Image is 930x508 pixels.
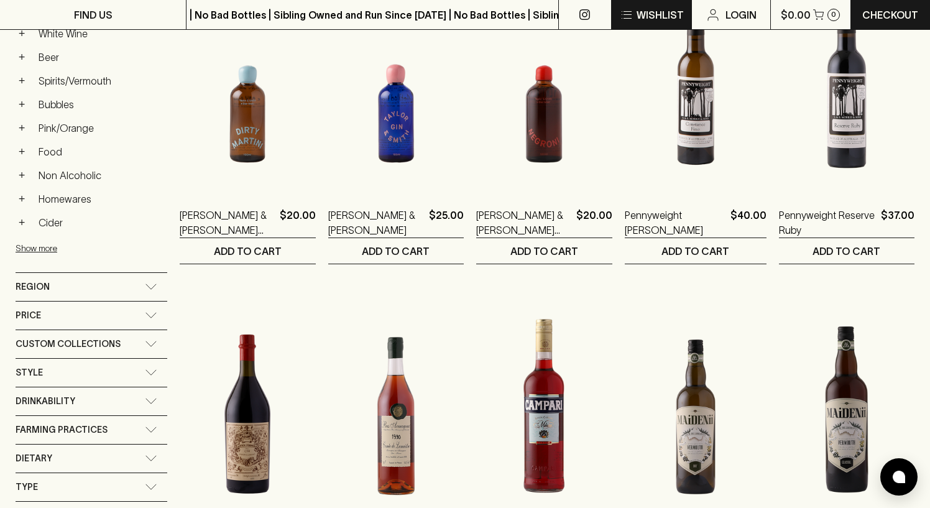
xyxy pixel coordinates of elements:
a: Food [33,141,167,162]
p: $20.00 [280,208,316,238]
button: + [16,75,28,87]
p: Checkout [862,7,918,22]
a: Bubbles [33,94,167,115]
span: Custom Collections [16,336,121,352]
button: + [16,145,28,158]
a: Homewares [33,188,167,210]
a: Non Alcoholic [33,165,167,186]
button: + [16,169,28,182]
div: Type [16,473,167,501]
p: ADD TO CART [813,244,880,259]
a: [PERSON_NAME] & [PERSON_NAME] [328,208,425,238]
button: ADD TO CART [779,238,915,264]
button: ADD TO CART [476,238,612,264]
p: $37.00 [881,208,914,238]
button: + [16,122,28,134]
div: Custom Collections [16,330,167,358]
span: Drinkability [16,394,75,409]
a: Pennyweight Reserve Ruby [779,208,877,238]
button: + [16,27,28,40]
button: + [16,98,28,111]
div: Region [16,273,167,301]
a: Cider [33,212,167,233]
button: ADD TO CART [625,238,767,264]
p: $25.00 [429,208,464,238]
a: Pink/Orange [33,118,167,139]
p: $20.00 [576,208,612,238]
div: Drinkability [16,387,167,415]
a: Pennyweight [PERSON_NAME] [625,208,725,238]
span: Style [16,365,43,381]
p: ADD TO CART [214,244,282,259]
span: Price [16,308,41,323]
p: 0 [831,11,836,18]
p: ADD TO CART [362,244,430,259]
button: ADD TO CART [328,238,464,264]
p: ADD TO CART [661,244,729,259]
p: ADD TO CART [510,244,578,259]
p: Login [725,7,757,22]
button: + [16,51,28,63]
a: [PERSON_NAME] & [PERSON_NAME] [PERSON_NAME] Cocktail [476,208,571,238]
span: Farming Practices [16,422,108,438]
div: Dietary [16,445,167,473]
a: White Wine [33,23,167,44]
p: $0.00 [781,7,811,22]
button: ADD TO CART [180,238,316,264]
a: Spirits/Vermouth [33,70,167,91]
p: $40.00 [730,208,767,238]
button: + [16,216,28,229]
a: Beer [33,47,167,68]
a: [PERSON_NAME] & [PERSON_NAME] Dirty Martini Cocktail [180,208,275,238]
button: + [16,193,28,205]
div: Style [16,359,167,387]
button: Show more [16,236,178,261]
p: Wishlist [637,7,684,22]
span: Type [16,479,38,495]
img: bubble-icon [893,471,905,483]
div: Price [16,302,167,330]
span: Dietary [16,451,52,466]
span: Region [16,279,50,295]
div: Farming Practices [16,416,167,444]
p: FIND US [74,7,113,22]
